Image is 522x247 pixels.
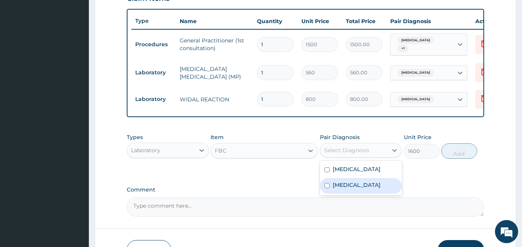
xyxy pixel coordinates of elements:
div: FBC [215,147,226,155]
textarea: Type your message and hit 'Enter' [4,165,147,192]
label: [MEDICAL_DATA] [333,181,381,189]
td: General Practitioner (1st consultation) [176,33,253,56]
span: + 1 [398,45,408,52]
span: [MEDICAL_DATA] [398,69,434,77]
th: Quantity [253,13,298,29]
div: Chat with us now [40,43,130,53]
div: Laboratory [131,146,160,154]
label: [MEDICAL_DATA] [333,165,381,173]
label: Unit Price [404,133,432,141]
label: Types [127,134,143,141]
th: Pair Diagnosis [386,13,471,29]
label: Item [211,133,224,141]
th: Type [131,14,176,28]
td: [MEDICAL_DATA] [MEDICAL_DATA] (MP) [176,61,253,84]
span: [MEDICAL_DATA] [398,96,434,103]
div: Minimize live chat window [127,4,145,22]
td: Laboratory [131,92,176,106]
div: Select Diagnosis [324,146,369,154]
th: Name [176,13,253,29]
th: Actions [471,13,510,29]
th: Total Price [342,13,386,29]
img: d_794563401_company_1708531726252_794563401 [14,39,31,58]
th: Unit Price [298,13,342,29]
td: Laboratory [131,66,176,80]
label: Comment [127,187,485,193]
td: WIDAL REACTION [176,92,253,107]
button: Add [441,143,477,159]
td: Procedures [131,37,176,52]
span: [MEDICAL_DATA] [398,37,434,44]
span: We're online! [45,74,107,152]
label: Pair Diagnosis [320,133,360,141]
